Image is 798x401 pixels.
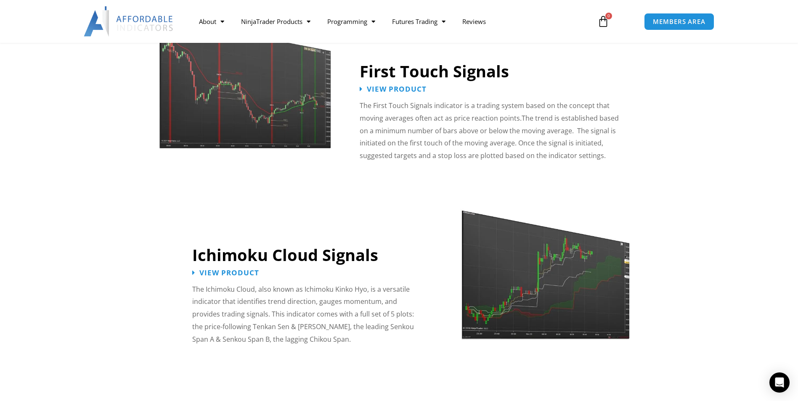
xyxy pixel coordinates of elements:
[360,85,427,92] a: View Product
[454,12,494,31] a: Reviews
[360,60,509,82] a: First Touch Signals
[192,269,259,276] a: View Product
[192,283,424,346] p: The Ichimoku Cloud, also known as Ichimoku Kinko Hyo, is a versatile indicator that identifies tr...
[192,244,378,266] a: Ichimoku Cloud Signals
[605,13,612,19] span: 0
[319,12,384,31] a: Programming
[191,12,588,31] nav: Menu
[367,85,427,92] span: View Product
[460,194,630,340] img: Ichimuku | Affordable Indicators – NinjaTrader
[585,9,622,34] a: 0
[769,372,790,393] div: Open Intercom Messenger
[191,12,233,31] a: About
[233,12,319,31] a: NinjaTrader Products
[84,6,174,37] img: LogoAI | Affordable Indicators – NinjaTrader
[384,12,454,31] a: Futures Trading
[653,18,705,25] span: MEMBERS AREA
[199,269,259,276] span: View Product
[644,13,714,30] a: MEMBERS AREA
[360,100,626,162] p: The First Touch Signals indicator is a trading system based on the concept that moving averages o...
